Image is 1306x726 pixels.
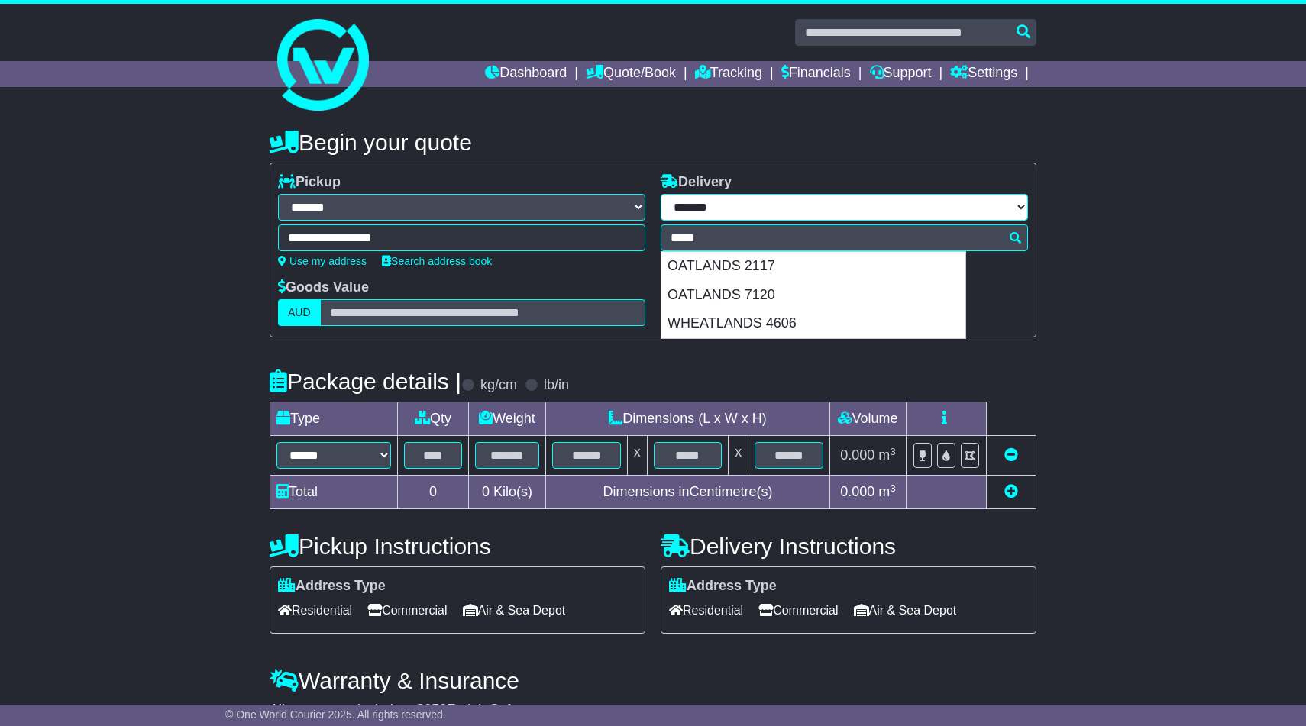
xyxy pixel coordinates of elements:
[878,447,896,463] span: m
[544,377,569,394] label: lb/in
[840,447,874,463] span: 0.000
[270,668,1036,693] h4: Warranty & Insurance
[424,702,447,717] span: 250
[482,484,490,499] span: 0
[278,578,386,595] label: Address Type
[278,174,341,191] label: Pickup
[278,255,367,267] a: Use my address
[270,534,645,559] h4: Pickup Instructions
[669,599,743,622] span: Residential
[225,708,446,721] span: © One World Courier 2025. All rights reserved.
[890,446,896,457] sup: 3
[695,61,762,87] a: Tracking
[469,402,546,436] td: Weight
[661,309,965,338] div: WHEATLANDS 4606
[278,279,369,296] label: Goods Value
[878,484,896,499] span: m
[278,599,352,622] span: Residential
[890,482,896,494] sup: 3
[661,281,965,310] div: OATLANDS 7120
[485,61,567,87] a: Dashboard
[270,402,398,436] td: Type
[382,255,492,267] a: Search address book
[661,252,965,281] div: OATLANDS 2117
[586,61,676,87] a: Quote/Book
[729,436,748,476] td: x
[270,702,1036,718] div: All our quotes include a $ FreightSafe warranty.
[627,436,647,476] td: x
[661,174,732,191] label: Delivery
[758,599,838,622] span: Commercial
[781,61,851,87] a: Financials
[545,402,829,436] td: Dimensions (L x W x H)
[270,369,461,394] h4: Package details |
[278,299,321,326] label: AUD
[661,534,1036,559] h4: Delivery Instructions
[270,130,1036,155] h4: Begin your quote
[854,599,957,622] span: Air & Sea Depot
[270,476,398,509] td: Total
[870,61,932,87] a: Support
[669,578,777,595] label: Address Type
[661,224,1028,251] typeahead: Please provide city
[950,61,1017,87] a: Settings
[398,476,469,509] td: 0
[840,484,874,499] span: 0.000
[398,402,469,436] td: Qty
[829,402,906,436] td: Volume
[469,476,546,509] td: Kilo(s)
[367,599,447,622] span: Commercial
[1004,484,1018,499] a: Add new item
[480,377,517,394] label: kg/cm
[463,599,566,622] span: Air & Sea Depot
[545,476,829,509] td: Dimensions in Centimetre(s)
[1004,447,1018,463] a: Remove this item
